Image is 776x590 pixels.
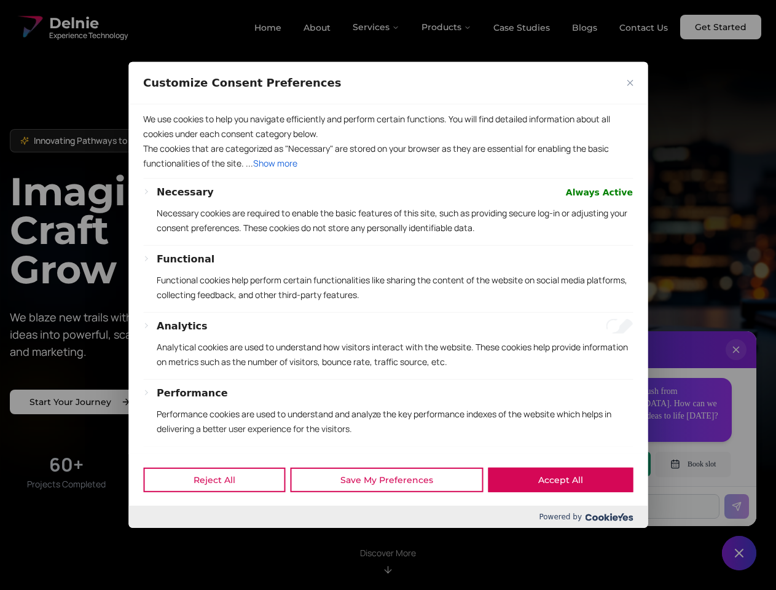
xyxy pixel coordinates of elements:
[143,112,633,141] p: We use cookies to help you navigate efficiently and perform certain functions. You will find deta...
[627,80,633,86] img: Close
[253,156,297,171] button: Show more
[143,468,285,492] button: Reject All
[157,407,633,436] p: Performance cookies are used to understand and analyze the key performance indexes of the website...
[290,468,483,492] button: Save My Preferences
[488,468,633,492] button: Accept All
[128,506,648,528] div: Powered by
[157,252,214,267] button: Functional
[157,386,228,401] button: Performance
[157,340,633,369] p: Analytical cookies are used to understand how visitors interact with the website. These cookies h...
[157,206,633,235] p: Necessary cookies are required to enable the basic features of this site, such as providing secur...
[143,141,633,171] p: The cookies that are categorized as "Necessary" are stored on your browser as they are essential ...
[566,185,633,200] span: Always Active
[157,185,214,200] button: Necessary
[157,319,208,334] button: Analytics
[143,76,341,90] span: Customize Consent Preferences
[157,273,633,302] p: Functional cookies help perform certain functionalities like sharing the content of the website o...
[585,513,633,521] img: Cookieyes logo
[606,319,633,334] input: Enable Analytics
